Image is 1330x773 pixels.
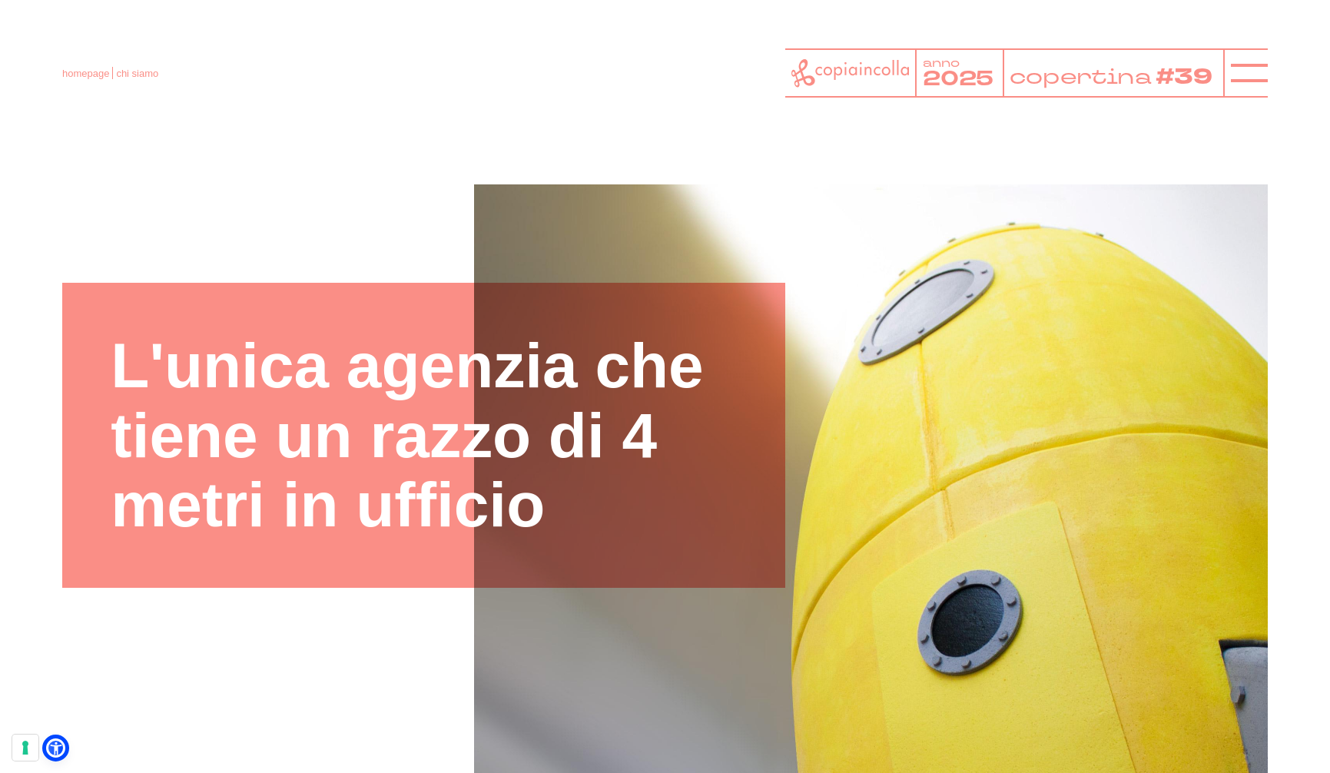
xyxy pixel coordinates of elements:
tspan: #39 [1158,61,1216,92]
a: homepage [62,68,109,79]
button: Le tue preferenze relative al consenso per le tecnologie di tracciamento [12,735,38,761]
a: Open Accessibility Menu [46,738,65,758]
tspan: copertina [1010,62,1154,90]
h1: L'unica agenzia che tiene un razzo di 4 metri in ufficio [111,331,737,539]
tspan: 2025 [923,65,994,94]
span: chi siamo [116,68,158,79]
tspan: anno [923,55,960,71]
